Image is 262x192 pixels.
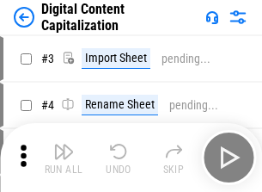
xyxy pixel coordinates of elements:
div: pending... [169,99,218,112]
div: Rename Sheet [82,95,158,115]
div: Digital Content Capitalization [41,1,198,34]
img: Support [205,10,219,24]
img: Settings menu [228,7,248,28]
div: pending... [161,53,210,65]
img: Back [14,7,34,28]
div: Import Sheet [82,48,150,69]
span: # 4 [41,98,54,112]
span: # 3 [41,52,54,65]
